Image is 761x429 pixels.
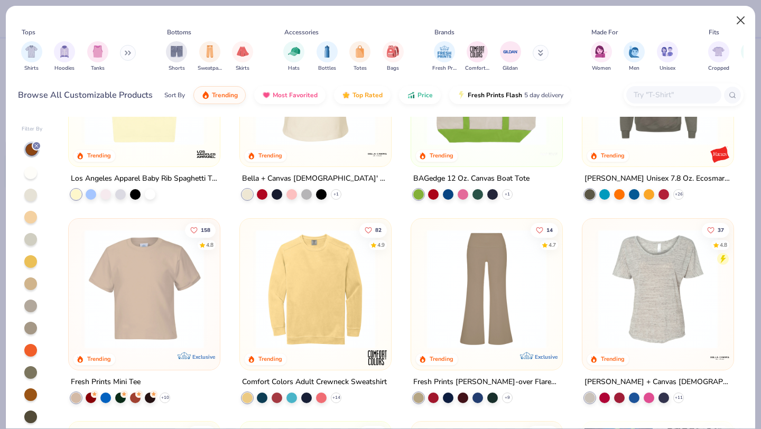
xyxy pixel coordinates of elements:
[531,222,558,237] button: Like
[702,222,729,237] button: Like
[79,26,209,145] img: 2dc089a5-e5a6-4b50-a1c1-e15579722226
[193,86,246,104] button: Trending
[591,41,612,72] button: filter button
[505,191,510,197] span: + 1
[535,353,558,360] span: Exclusive
[161,394,169,400] span: + 10
[432,41,457,72] button: filter button
[254,86,326,104] button: Most Favorited
[718,227,724,232] span: 37
[169,64,185,72] span: Shorts
[380,229,511,348] img: 7fb4cb0a-03ee-4343-bc53-9e8d2184ac93
[164,90,185,100] div: Sort By
[212,91,238,99] span: Trending
[432,64,457,72] span: Fresh Prints
[546,227,553,232] span: 14
[242,375,387,388] div: Comfort Colors Adult Crewneck Sweatshirt
[318,64,336,72] span: Bottles
[593,229,723,348] img: d1603bab-af81-489e-ba58-3621cf4c9d06
[375,227,382,232] span: 82
[383,41,404,72] button: filter button
[624,41,645,72] button: filter button
[551,229,681,348] img: f144bf2d-2e09-4d74-bac5-317ae1e216a2
[367,143,388,164] img: Bella + Canvas logo
[91,64,105,72] span: Tanks
[283,41,304,72] div: filter for Hats
[288,45,300,58] img: Hats Image
[709,143,730,164] img: Hanes logo
[166,41,187,72] div: filter for Shorts
[22,125,43,133] div: Filter By
[79,229,209,348] img: 0db8a2d5-925d-4d65-8224-d70bfc29125a
[196,143,217,164] img: Los Angeles Apparel logo
[54,64,75,72] span: Hoodies
[708,41,729,72] div: filter for Cropped
[321,45,333,58] img: Bottles Image
[349,41,370,72] div: filter for Totes
[387,45,398,58] img: Bags Image
[434,27,454,37] div: Brands
[87,41,108,72] button: filter button
[354,45,366,58] img: Totes Image
[367,347,388,368] img: Comfort Colors logo
[198,41,222,72] div: filter for Sweatpants
[422,26,552,145] img: 6c9d3e22-3ab9-4f11-9743-694032b33f90
[317,41,338,72] div: filter for Bottles
[629,64,639,72] span: Men
[731,11,751,31] button: Close
[359,222,387,237] button: Like
[201,91,210,99] img: trending.gif
[633,89,714,101] input: Try "T-Shirt"
[383,41,404,72] div: filter for Bags
[465,41,489,72] div: filter for Comfort Colors
[468,91,522,99] span: Fresh Prints Flash
[538,143,559,164] img: BAGedge logo
[198,64,222,72] span: Sweatpants
[465,64,489,72] span: Comfort Colors
[708,64,729,72] span: Cropped
[500,41,521,72] div: filter for Gildan
[232,41,253,72] button: filter button
[22,27,35,37] div: Tops
[657,41,678,72] button: filter button
[250,229,380,348] img: d295d77e-121d-401d-827c-5781d2bfd779
[660,64,675,72] span: Unisex
[709,347,730,368] img: Bella + Canvas logo
[232,41,253,72] div: filter for Skirts
[469,44,485,60] img: Comfort Colors Image
[449,86,571,104] button: Fresh Prints Flash5 day delivery
[584,375,731,388] div: [PERSON_NAME] + Canvas [DEMOGRAPHIC_DATA]' Slouchy T-Shirt
[592,64,611,72] span: Women
[422,229,552,348] img: 672a6774-3733-48f6-ad64-0f43ecc037c1
[54,41,75,72] div: filter for Hoodies
[18,89,153,101] div: Browse All Customizable Products
[437,44,452,60] img: Fresh Prints Image
[237,45,249,58] img: Skirts Image
[262,91,271,99] img: most_fav.gif
[342,91,350,99] img: TopRated.gif
[595,45,607,58] img: Women Image
[71,172,218,185] div: Los Angeles Apparel Baby Rib Spaghetti Tank
[377,241,385,249] div: 4.9
[500,41,521,72] button: filter button
[657,41,678,72] div: filter for Unisex
[284,27,319,37] div: Accessories
[87,41,108,72] div: filter for Tanks
[250,26,380,145] img: d8cd9cfe-5feb-49d8-a048-07851a134d17
[288,64,300,72] span: Hats
[417,91,433,99] span: Price
[332,394,340,400] span: + 14
[387,64,399,72] span: Bags
[432,41,457,72] div: filter for Fresh Prints
[273,91,318,99] span: Most Favorited
[71,375,141,388] div: Fresh Prints Mini Tee
[709,27,719,37] div: Fits
[24,64,39,72] span: Shirts
[54,41,75,72] button: filter button
[465,41,489,72] button: filter button
[674,394,682,400] span: + 11
[628,45,640,58] img: Men Image
[204,45,216,58] img: Sweatpants Image
[593,26,723,145] img: c0c48ce8-48c0-419d-a567-d6731757f29c
[21,41,42,72] button: filter button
